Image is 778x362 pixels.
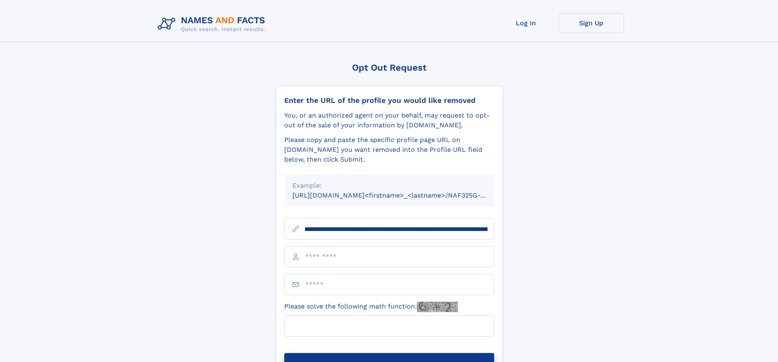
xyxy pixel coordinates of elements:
[284,135,494,164] div: Please copy and paste the specific profile page URL on [DOMAIN_NAME] you want removed into the Pr...
[292,191,510,199] small: [URL][DOMAIN_NAME]<firstname>_<lastname>/NAF325G-xxxxxxxx
[276,62,503,73] div: Opt Out Request
[292,181,486,191] div: Example:
[559,13,624,33] a: Sign Up
[284,302,458,312] label: Please solve the following math function:
[493,13,559,33] a: Log In
[154,13,272,35] img: Logo Names and Facts
[284,96,494,105] div: Enter the URL of the profile you would like removed
[284,111,494,130] div: You, or an authorized agent on your behalf, may request to opt-out of the sale of your informatio...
